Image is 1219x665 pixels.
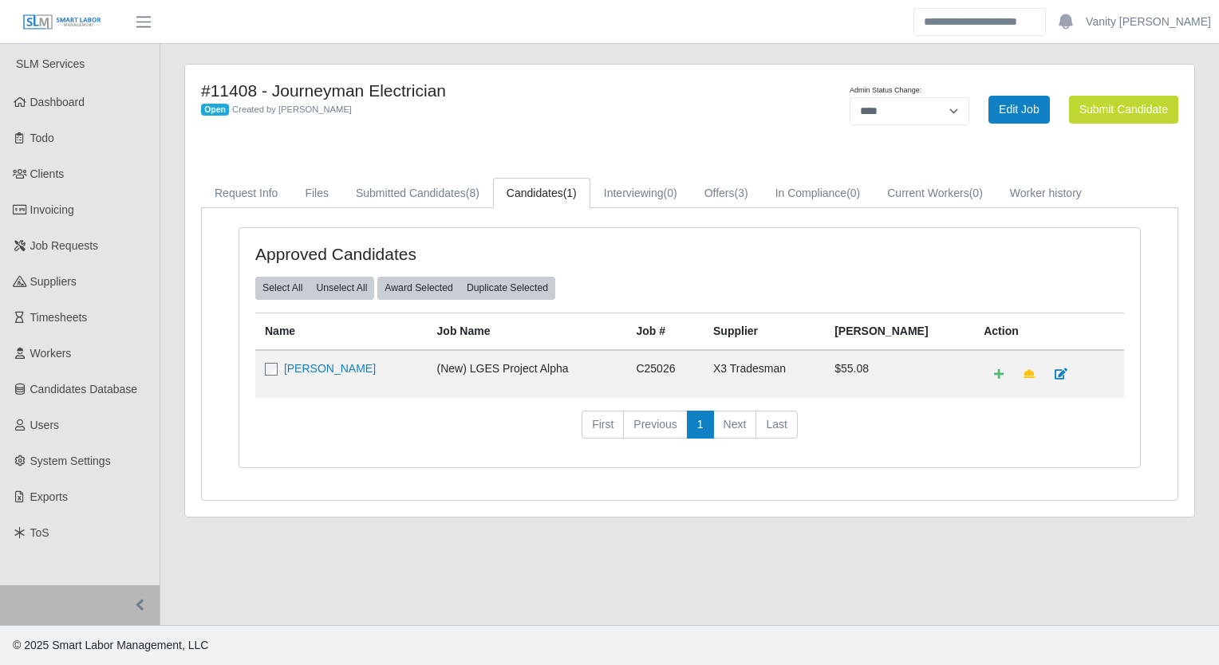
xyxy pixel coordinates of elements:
a: Worker history [996,178,1095,209]
span: ToS [30,526,49,539]
span: Todo [30,132,54,144]
img: SLM Logo [22,14,102,31]
span: (0) [846,187,860,199]
span: (0) [664,187,677,199]
span: Clients [30,167,65,180]
h4: Approved Candidates [255,244,603,264]
span: Open [201,104,229,116]
button: Award Selected [377,277,460,299]
td: X3 Tradesman [704,350,825,398]
span: Dashboard [30,96,85,108]
th: Job Name [428,313,627,350]
th: Action [974,313,1124,350]
th: Job # [626,313,704,350]
a: Add Default Cost Code [984,360,1014,388]
input: Search [913,8,1046,36]
span: Timesheets [30,311,88,324]
a: Current Workers [874,178,996,209]
td: (New) LGES Project Alpha [428,350,627,398]
button: Submit Candidate [1069,96,1178,124]
span: SLM Services [16,57,85,70]
a: Offers [691,178,762,209]
div: bulk actions [255,277,374,299]
td: $55.08 [825,350,974,398]
th: Name [255,313,428,350]
span: Workers [30,347,72,360]
h4: #11408 - Journeyman Electrician [201,81,761,100]
a: In Compliance [762,178,874,209]
span: Invoicing [30,203,74,216]
a: Request Info [201,178,291,209]
button: Unselect All [309,277,374,299]
span: Job Requests [30,239,99,252]
a: Vanity [PERSON_NAME] [1086,14,1211,30]
div: bulk actions [377,277,555,299]
span: Users [30,419,60,431]
button: Select All [255,277,310,299]
th: [PERSON_NAME] [825,313,974,350]
th: Supplier [704,313,825,350]
span: Exports [30,490,68,503]
a: Interviewing [590,178,691,209]
span: Suppliers [30,275,77,288]
span: Candidates Database [30,383,138,395]
span: © 2025 Smart Labor Management, LLC [13,639,208,651]
a: Submitted Candidates [342,178,493,209]
span: (8) [466,187,479,199]
a: Edit Job [988,96,1050,124]
span: Created by [PERSON_NAME] [232,104,352,114]
label: Admin Status Change: [850,85,921,96]
a: Candidates [493,178,590,209]
span: (1) [563,187,577,199]
span: (3) [735,187,748,199]
button: Duplicate Selected [460,277,555,299]
a: [PERSON_NAME] [284,362,376,375]
span: System Settings [30,454,111,467]
span: (0) [969,187,983,199]
a: 1 [687,411,714,439]
nav: pagination [255,411,1124,452]
a: Make Team Lead [1013,360,1045,388]
a: Files [291,178,342,209]
td: C25026 [626,350,704,398]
